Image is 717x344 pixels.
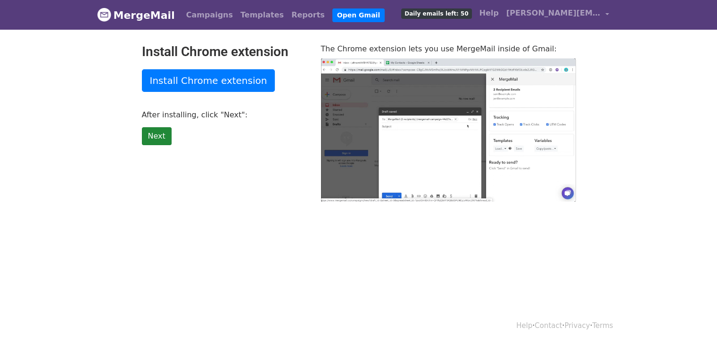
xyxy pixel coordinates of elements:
a: Next [142,127,172,145]
a: Campaigns [182,6,237,25]
a: Contact [535,321,562,330]
a: Help [476,4,503,23]
img: MergeMail logo [97,8,111,22]
p: The Chrome extension lets you use MergeMail inside of Gmail: [321,44,576,54]
a: Reports [288,6,329,25]
iframe: Chat Widget [670,299,717,344]
a: [PERSON_NAME][EMAIL_ADDRESS][PERSON_NAME][DOMAIN_NAME] [503,4,613,26]
a: Privacy [564,321,590,330]
a: Daily emails left: 50 [397,4,475,23]
a: Help [516,321,532,330]
a: Open Gmail [332,8,385,22]
a: Templates [237,6,288,25]
a: MergeMail [97,5,175,25]
a: Terms [592,321,613,330]
span: [PERSON_NAME][EMAIL_ADDRESS][PERSON_NAME][DOMAIN_NAME] [506,8,601,19]
span: Daily emails left: 50 [401,8,471,19]
a: Install Chrome extension [142,69,275,92]
p: After installing, click "Next": [142,110,307,120]
h2: Install Chrome extension [142,44,307,60]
